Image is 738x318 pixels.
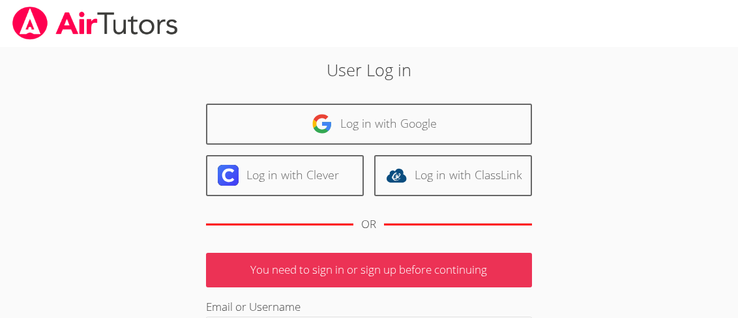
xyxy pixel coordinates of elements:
[218,165,239,186] img: clever-logo-6eab21bc6e7a338710f1a6ff85c0baf02591cd810cc4098c63d3a4b26e2feb20.svg
[206,155,364,196] a: Log in with Clever
[206,299,301,314] label: Email or Username
[361,215,376,234] div: OR
[206,253,532,287] p: You need to sign in or sign up before continuing
[312,113,332,134] img: google-logo-50288ca7cdecda66e5e0955fdab243c47b7ad437acaf1139b6f446037453330a.svg
[386,165,407,186] img: classlink-logo-d6bb404cc1216ec64c9a2012d9dc4662098be43eaf13dc465df04b49fa7ab582.svg
[11,7,179,40] img: airtutors_banner-c4298cdbf04f3fff15de1276eac7730deb9818008684d7c2e4769d2f7ddbe033.png
[170,57,568,82] h2: User Log in
[206,104,532,145] a: Log in with Google
[374,155,532,196] a: Log in with ClassLink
